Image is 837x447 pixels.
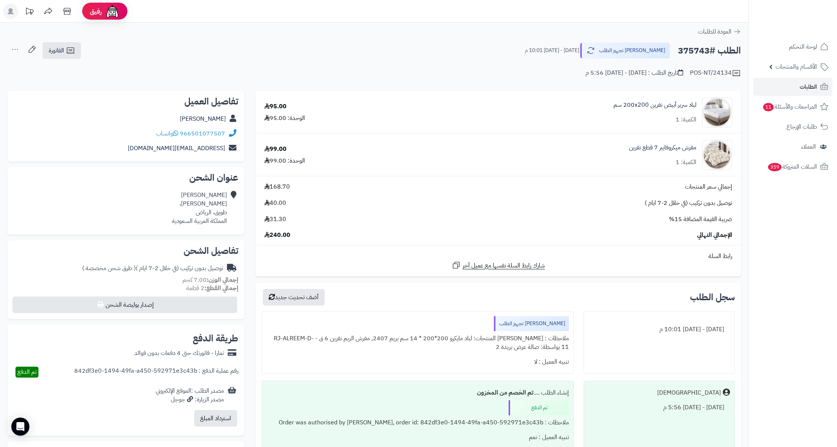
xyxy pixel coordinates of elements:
[90,7,102,16] span: رفيق
[264,215,286,224] span: 31.30
[580,43,670,58] button: [PERSON_NAME] تجهيز الطلب
[156,129,178,138] a: واتساب
[678,43,741,58] h2: الطلب #375743
[267,331,569,355] div: ملاحظات : [PERSON_NAME] المنتجات: لباد مايكرو 200*200 * 14 سم بريم 2407, مفرش الريم نفرين 6 ق - R...
[690,293,735,302] h3: سجل الطلب
[613,101,696,109] a: لباد سرير أبيض نفرين 200x200 سم
[264,199,286,207] span: 40.00
[204,284,238,293] strong: إجمالي القطع:
[43,42,81,59] a: الفاتورة
[267,415,569,430] div: ملاحظات : Order was authorised by [PERSON_NAME], order id: 842df3e0-1494-49fa-a450-592971e3c43b
[509,400,569,415] div: تم الدفع
[753,38,832,56] a: لوحة التحكم
[702,140,732,170] img: 1752908587-1-90x90.jpg
[768,163,782,171] span: 359
[264,114,305,123] div: الوحدة: 95.00
[753,138,832,156] a: العملاء
[676,158,696,167] div: الكمية: 1
[14,173,238,182] h2: عنوان الشحن
[702,97,732,127] img: 1732186343-220107020015-90x90.jpg
[207,275,238,284] strong: إجمالي الوزن:
[14,97,238,106] h2: تفاصيل العميل
[128,144,225,153] a: [EMAIL_ADDRESS][DOMAIN_NAME]
[586,69,683,77] div: تاريخ الطلب : [DATE] - [DATE] 5:56 م
[800,81,817,92] span: الطلبات
[14,246,238,255] h2: تفاصيل الشحن
[463,261,545,270] span: شارك رابط السلة نفسها مع عميل آخر
[263,289,325,306] button: أضف تحديث جديد
[657,389,721,397] div: [DEMOGRAPHIC_DATA]
[452,261,545,270] a: شارك رابط السلة نفسها مع عميل آخر
[12,296,237,313] button: إصدار بوليصة الشحن
[789,41,817,52] span: لوحة التحكم
[156,387,224,404] div: مصدر الطلب :الموقع الإلكتروني
[645,199,732,207] span: توصيل بدون تركيب (في خلال 2-7 ايام )
[193,334,238,343] h2: طريقة الدفع
[697,231,732,240] span: الإجمالي النهائي
[82,264,136,273] span: ( طرق شحن مخصصة )
[690,69,741,78] div: POS-NT/24134
[753,78,832,96] a: الطلبات
[264,231,290,240] span: 240.00
[676,115,696,124] div: الكمية: 1
[776,61,817,72] span: الأقسام والمنتجات
[264,145,287,154] div: 99.00
[763,103,774,111] span: 11
[669,215,732,224] span: ضريبة القيمة المضافة 15%
[753,118,832,136] a: طلبات الإرجاع
[477,388,533,397] b: تم الخصم من المخزون
[259,252,738,261] div: رابط السلة
[264,183,290,191] span: 168.70
[753,98,832,116] a: المراجعات والأسئلة11
[20,4,39,21] a: تحديثات المنصة
[267,386,569,400] div: إنشاء الطلب ....
[267,355,569,369] div: تنبيه العميل : لا
[186,284,238,293] small: 2 قطعة
[698,27,731,36] span: العودة للطلبات
[264,157,305,165] div: الوحدة: 99.00
[182,275,238,284] small: 7.00 كجم
[105,4,120,19] img: ai-face.png
[180,114,226,123] a: [PERSON_NAME]
[17,367,37,376] span: تم الدفع
[589,400,730,415] div: [DATE] - [DATE] 5:56 م
[49,46,64,55] span: الفاتورة
[685,183,732,191] span: إجمالي سعر المنتجات
[767,161,817,172] span: السلات المتروكة
[494,316,569,331] div: [PERSON_NAME] تجهيز الطلب
[698,27,741,36] a: العودة للطلبات
[180,129,225,138] a: 966501077507
[801,141,816,152] span: العملاء
[629,143,696,152] a: مفرش ميكروفايبر 7 قطع نفرين
[156,395,224,404] div: مصدر الزيارة: جوجل
[762,101,817,112] span: المراجعات والأسئلة
[194,410,237,427] button: استرداد المبلغ
[525,47,579,54] small: [DATE] - [DATE] 10:01 م
[589,322,730,337] div: [DATE] - [DATE] 10:01 م
[172,191,227,225] div: [PERSON_NAME] [PERSON_NAME]، طويق، الرياض المملكة العربية السعودية
[74,367,238,378] div: رقم عملية الدفع : 842df3e0-1494-49fa-a450-592971e3c43b
[786,121,817,132] span: طلبات الإرجاع
[786,21,830,37] img: logo-2.png
[82,264,223,273] div: توصيل بدون تركيب (في خلال 2-7 ايام )
[264,102,287,111] div: 95.00
[267,430,569,445] div: تنبيه العميل : نعم
[753,158,832,176] a: السلات المتروكة359
[134,349,224,358] div: تمارا - فاتورتك حتى 4 دفعات بدون فوائد
[11,418,29,436] div: Open Intercom Messenger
